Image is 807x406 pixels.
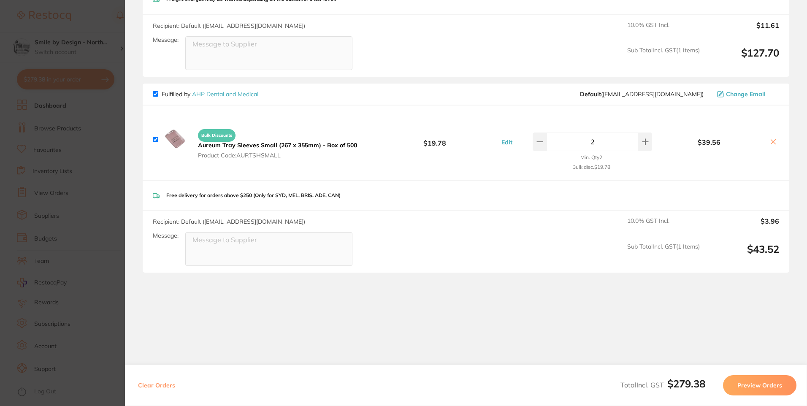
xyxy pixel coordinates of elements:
span: Total Incl. GST [620,381,705,389]
label: Message: [153,36,179,43]
label: Message: [153,232,179,239]
button: Edit [499,138,515,146]
b: $279.38 [667,377,705,390]
small: Bulk disc. $19.78 [572,164,610,170]
span: 10.0 % GST Incl. [627,217,700,236]
button: Preview Orders [723,375,796,395]
span: Sub Total Incl. GST ( 1 Items) [627,47,700,70]
span: Product Code: AURTSHSMALL [198,152,357,159]
span: orders@ahpdentalmedical.com.au [580,91,704,97]
output: $3.96 [707,217,779,236]
span: Recipient: Default ( [EMAIL_ADDRESS][DOMAIN_NAME] ) [153,22,305,30]
b: $39.56 [654,138,764,146]
span: Change Email [726,91,766,97]
small: Min. Qty 2 [580,154,602,160]
span: 10.0 % GST Incl. [627,22,700,40]
button: Change Email [715,90,779,98]
span: Recipient: Default ( [EMAIL_ADDRESS][DOMAIN_NAME] ) [153,218,305,225]
button: Bulk Discounts Aureum Tray Sleeves Small (267 x 355mm) - Box of 500 Product Code:AURTSHSMALL [195,125,360,159]
output: $43.52 [707,243,779,266]
a: AHP Dental and Medical [192,90,258,98]
output: $11.61 [707,22,779,40]
span: Sub Total Incl. GST ( 1 Items) [627,243,700,266]
b: $19.78 [372,132,497,147]
output: $127.70 [707,47,779,70]
b: Aureum Tray Sleeves Small (267 x 355mm) - Box of 500 [198,141,357,149]
p: Free delivery for orders above $250 (Only for SYD, MEL, BRIS, ADE, CAN) [166,192,341,198]
span: Bulk Discounts [198,129,236,142]
img: YjFkZ3M4eA [162,126,189,153]
button: Clear Orders [135,375,178,395]
p: Fulfilled by [162,91,258,97]
b: Default [580,90,601,98]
